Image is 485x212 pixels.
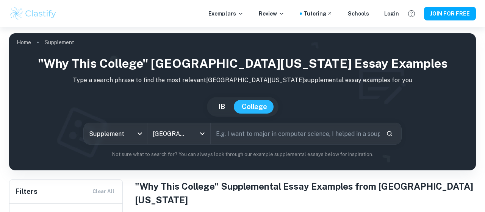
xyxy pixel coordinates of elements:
[17,37,31,48] a: Home
[211,123,380,144] input: E.g. I want to major in computer science, I helped in a soup kitchen, I want to join the debate t...
[259,9,285,18] p: Review
[45,38,74,47] p: Supplement
[15,55,470,73] h1: "Why This College" [GEOGRAPHIC_DATA][US_STATE] Essay Examples
[197,128,208,139] button: Open
[348,9,369,18] a: Schools
[383,127,396,140] button: Search
[135,179,476,207] h1: "Why This College" Supplemental Essay Examples from [GEOGRAPHIC_DATA][US_STATE]
[16,186,38,197] h6: Filters
[405,7,418,20] button: Help and Feedback
[424,7,476,20] button: JOIN FOR FREE
[304,9,333,18] a: Tutoring
[211,100,233,114] button: IB
[384,9,399,18] a: Login
[234,100,275,114] button: College
[9,33,476,170] img: profile cover
[208,9,244,18] p: Exemplars
[15,151,470,158] p: Not sure what to search for? You can always look through our example supplemental essays below fo...
[9,6,57,21] img: Clastify logo
[15,76,470,85] p: Type a search phrase to find the most relevant [GEOGRAPHIC_DATA][US_STATE] supplemental essay exa...
[84,123,147,144] div: Supplement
